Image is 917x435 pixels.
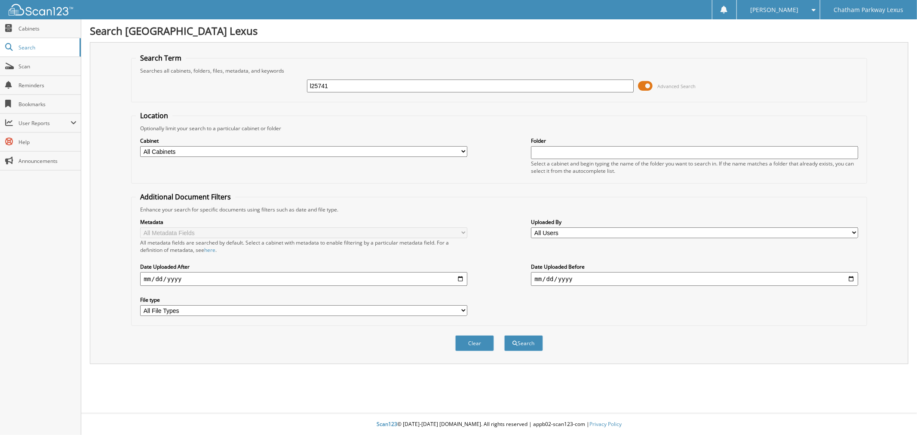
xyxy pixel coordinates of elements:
[204,246,215,254] a: here
[81,414,917,435] div: © [DATE]-[DATE] [DOMAIN_NAME]. All rights reserved | appb02-scan123-com |
[140,272,467,286] input: start
[455,335,494,351] button: Clear
[589,420,622,428] a: Privacy Policy
[504,335,543,351] button: Search
[136,192,235,202] legend: Additional Document Filters
[90,24,908,38] h1: Search [GEOGRAPHIC_DATA] Lexus
[531,272,858,286] input: end
[657,83,696,89] span: Advanced Search
[140,218,467,226] label: Metadata
[531,160,858,175] div: Select a cabinet and begin typing the name of the folder you want to search in. If the name match...
[18,25,77,32] span: Cabinets
[136,111,172,120] legend: Location
[140,263,467,270] label: Date Uploaded After
[18,138,77,146] span: Help
[18,157,77,165] span: Announcements
[531,218,858,226] label: Uploaded By
[18,63,77,70] span: Scan
[136,53,186,63] legend: Search Term
[18,119,71,127] span: User Reports
[834,7,904,12] span: Chatham Parkway Lexus
[750,7,798,12] span: [PERSON_NAME]
[531,137,858,144] label: Folder
[377,420,397,428] span: Scan123
[531,263,858,270] label: Date Uploaded Before
[136,67,862,74] div: Searches all cabinets, folders, files, metadata, and keywords
[136,206,862,213] div: Enhance your search for specific documents using filters such as date and file type.
[140,296,467,303] label: File type
[18,44,75,51] span: Search
[136,125,862,132] div: Optionally limit your search to a particular cabinet or folder
[140,137,467,144] label: Cabinet
[18,82,77,89] span: Reminders
[18,101,77,108] span: Bookmarks
[9,4,73,15] img: scan123-logo-white.svg
[140,239,467,254] div: All metadata fields are searched by default. Select a cabinet with metadata to enable filtering b...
